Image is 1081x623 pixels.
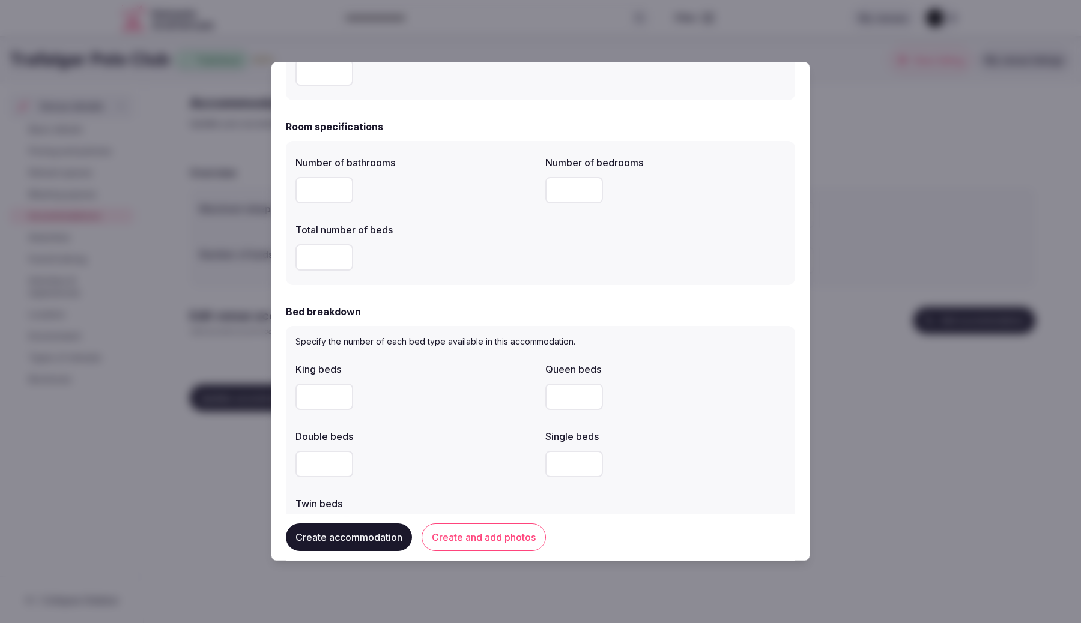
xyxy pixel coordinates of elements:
label: Single beds [545,432,786,441]
label: Number of bathrooms [295,158,536,167]
p: Specify the number of each bed type available in this accommodation. [295,336,786,348]
label: Queen beds [545,364,786,374]
label: King beds [295,364,536,374]
button: Create accommodation [286,523,412,551]
label: Total number of beds [295,225,536,235]
label: Number of bedrooms [545,158,786,167]
h2: Bed breakdown [286,304,361,319]
button: Create and add photos [422,523,546,551]
label: Double beds [295,432,536,441]
h2: Room specifications [286,119,383,134]
label: Twin beds [295,499,536,508]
